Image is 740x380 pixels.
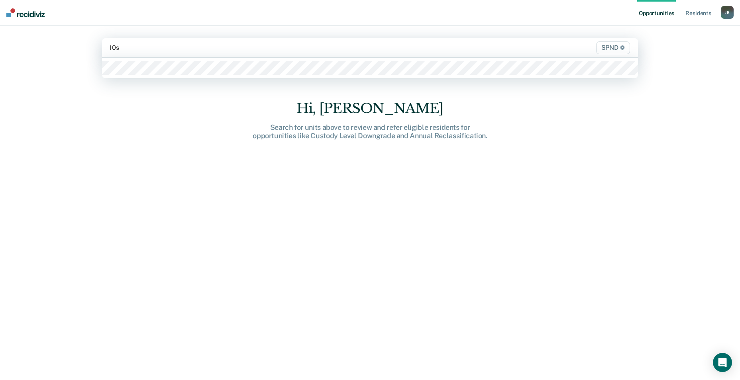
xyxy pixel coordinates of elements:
button: JB [721,6,734,19]
div: Open Intercom Messenger [713,353,732,372]
div: J B [721,6,734,19]
div: Hi, [PERSON_NAME] [243,100,498,117]
span: SPND [596,41,630,54]
div: Search for units above to review and refer eligible residents for opportunities like Custody Leve... [243,123,498,140]
img: Recidiviz [6,8,45,17]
